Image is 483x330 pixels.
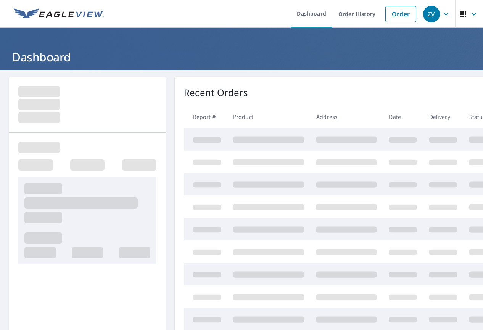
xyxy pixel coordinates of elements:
img: EV Logo [14,8,104,20]
a: Order [385,6,416,22]
th: Date [383,106,423,128]
p: Recent Orders [184,86,248,99]
th: Address [310,106,383,128]
th: Report # [184,106,227,128]
th: Product [227,106,310,128]
th: Delivery [423,106,463,128]
h1: Dashboard [9,49,474,65]
div: ZV [423,6,440,22]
